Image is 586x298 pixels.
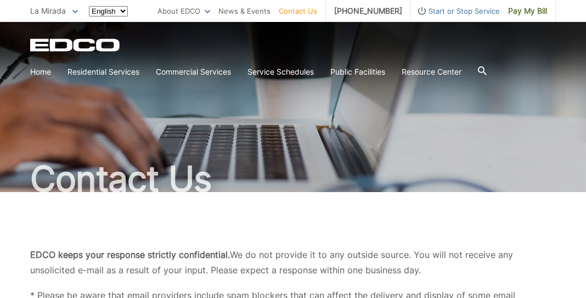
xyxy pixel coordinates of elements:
a: Service Schedules [247,66,314,78]
p: We do not provide it to any outside source. You will not receive any unsolicited e-mail as a resu... [30,247,556,278]
a: EDCD logo. Return to the homepage. [30,38,121,52]
b: EDCO keeps your response strictly confidential. [30,249,230,260]
select: Select a language [89,6,128,16]
span: La Mirada [30,6,66,15]
a: Public Facilities [330,66,385,78]
span: Pay My Bill [508,5,547,17]
a: Contact Us [279,5,317,17]
a: Commercial Services [156,66,231,78]
a: Home [30,66,51,78]
a: About EDCO [157,5,210,17]
h1: Contact Us [30,161,556,196]
a: Resource Center [402,66,461,78]
a: Residential Services [67,66,139,78]
a: News & Events [218,5,271,17]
